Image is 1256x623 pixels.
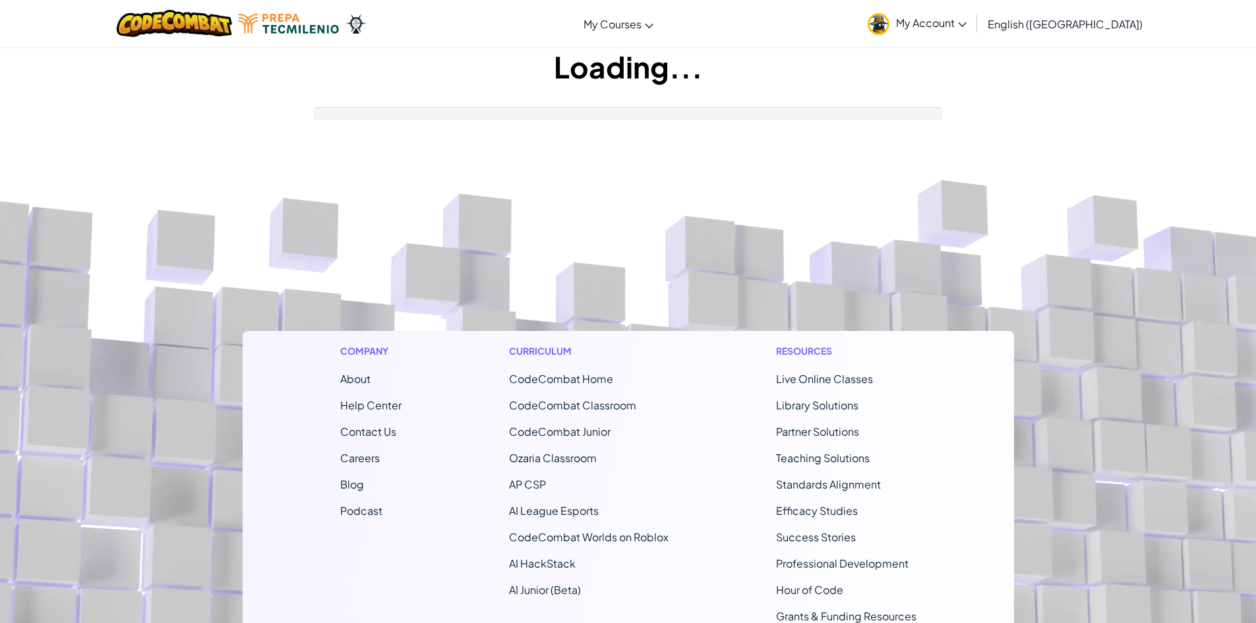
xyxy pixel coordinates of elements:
a: CodeCombat Classroom [509,398,636,412]
h1: Curriculum [509,344,669,358]
img: Tecmilenio logo [239,14,339,34]
a: My Courses [577,6,660,42]
img: CodeCombat logo [117,10,232,37]
span: Contact Us [340,425,396,438]
a: AI Junior (Beta) [509,583,581,597]
a: Success Stories [776,530,856,544]
a: Help Center [340,398,402,412]
a: Teaching Solutions [776,451,870,465]
a: Professional Development [776,556,909,570]
a: CodeCombat Worlds on Roblox [509,530,669,544]
a: Blog [340,477,364,491]
a: English ([GEOGRAPHIC_DATA]) [981,6,1149,42]
a: My Account [861,3,973,44]
img: Ozaria [345,14,367,34]
span: English ([GEOGRAPHIC_DATA]) [988,17,1143,31]
a: Library Solutions [776,398,858,412]
a: About [340,372,371,386]
a: AP CSP [509,477,546,491]
span: My Courses [583,17,642,31]
a: Ozaria Classroom [509,451,597,465]
a: Hour of Code [776,583,843,597]
h1: Company [340,344,402,358]
span: CodeCombat Home [509,372,613,386]
a: Standards Alignment [776,477,881,491]
a: Efficacy Studies [776,504,858,518]
a: AI HackStack [509,556,576,570]
a: Partner Solutions [776,425,859,438]
a: AI League Esports [509,504,599,518]
a: Live Online Classes [776,372,873,386]
img: avatar [868,13,889,35]
a: Careers [340,451,380,465]
h1: Resources [776,344,916,358]
span: My Account [896,16,967,30]
a: Podcast [340,504,382,518]
a: Grants & Funding Resources [776,609,916,623]
a: CodeCombat Junior [509,425,611,438]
